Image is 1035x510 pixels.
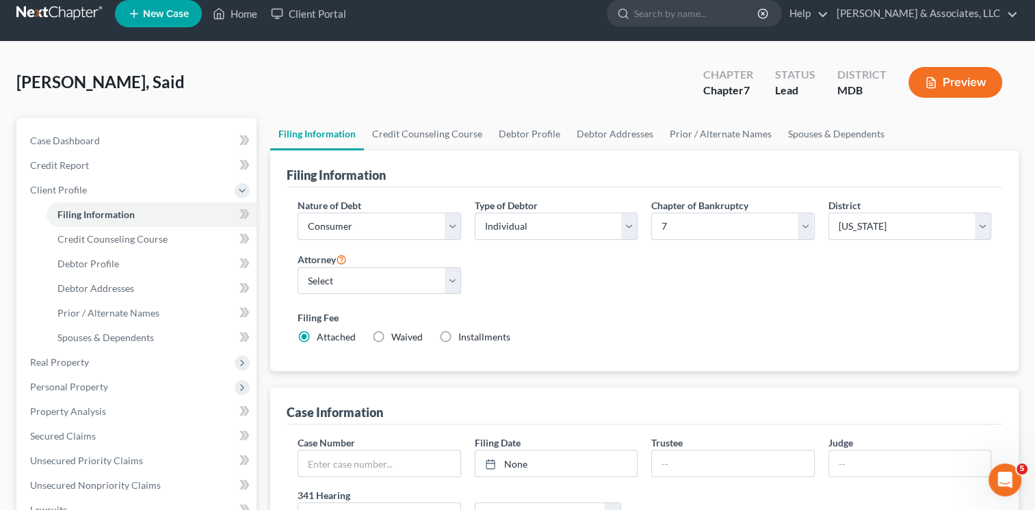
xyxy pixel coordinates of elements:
span: Installments [458,331,510,343]
label: 341 Hearing [291,488,644,502]
iframe: Intercom live chat [988,464,1021,496]
input: -- [652,451,813,477]
a: Prior / Alternate Names [661,118,780,150]
label: Judge [828,435,853,450]
span: Prior / Alternate Names [57,307,159,319]
span: Unsecured Priority Claims [30,455,143,466]
a: Unsecured Nonpriority Claims [19,473,257,498]
label: Nature of Debt [298,198,361,213]
span: Credit Report [30,159,89,171]
div: Case Information [287,404,383,420]
span: Property Analysis [30,405,106,417]
a: Filing Information [47,202,257,227]
span: Attached [317,331,356,343]
span: New Case [143,9,189,19]
input: Enter case number... [298,451,460,477]
label: Attorney [298,251,347,267]
span: [PERSON_NAME], Said [16,72,185,92]
span: Debtor Profile [57,258,119,269]
span: Secured Claims [30,430,96,442]
div: MDB [837,83,887,98]
a: Case Dashboard [19,129,257,153]
span: Filing Information [57,209,135,220]
a: Filing Information [270,118,364,150]
a: Home [206,1,264,26]
div: District [837,67,887,83]
span: Debtor Addresses [57,282,134,294]
label: Trustee [651,435,683,450]
label: Filing Fee [298,310,991,325]
span: Spouses & Dependents [57,332,154,343]
span: Credit Counseling Course [57,233,168,245]
div: Chapter [703,67,753,83]
div: Filing Information [287,167,386,183]
div: Chapter [703,83,753,98]
label: Case Number [298,435,355,450]
a: Prior / Alternate Names [47,301,257,325]
span: 5 [1017,464,1027,474]
div: Lead [775,83,815,98]
a: Help [783,1,828,26]
label: Type of Debtor [475,198,538,213]
span: Waived [391,331,423,343]
a: [PERSON_NAME] & Associates, LLC [830,1,1018,26]
a: Credit Counseling Course [364,118,490,150]
span: Unsecured Nonpriority Claims [30,479,161,491]
div: Status [775,67,815,83]
a: Credit Counseling Course [47,227,257,252]
a: Debtor Addresses [47,276,257,301]
span: Case Dashboard [30,135,100,146]
a: Debtor Profile [490,118,568,150]
a: Property Analysis [19,399,257,424]
a: Credit Report [19,153,257,178]
a: Secured Claims [19,424,257,448]
a: Debtor Addresses [568,118,661,150]
label: District [828,198,861,213]
a: Spouses & Dependents [47,325,257,350]
a: Unsecured Priority Claims [19,448,257,473]
label: Chapter of Bankruptcy [651,198,748,213]
a: None [475,451,637,477]
span: Real Property [30,356,89,368]
button: Preview [908,67,1002,98]
span: Personal Property [30,381,108,392]
input: Search by name... [634,1,759,26]
a: Spouses & Dependents [780,118,893,150]
a: Debtor Profile [47,252,257,276]
input: -- [829,451,991,477]
label: Filing Date [475,435,521,450]
span: 7 [744,83,750,96]
a: Client Portal [264,1,353,26]
span: Client Profile [30,184,87,196]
